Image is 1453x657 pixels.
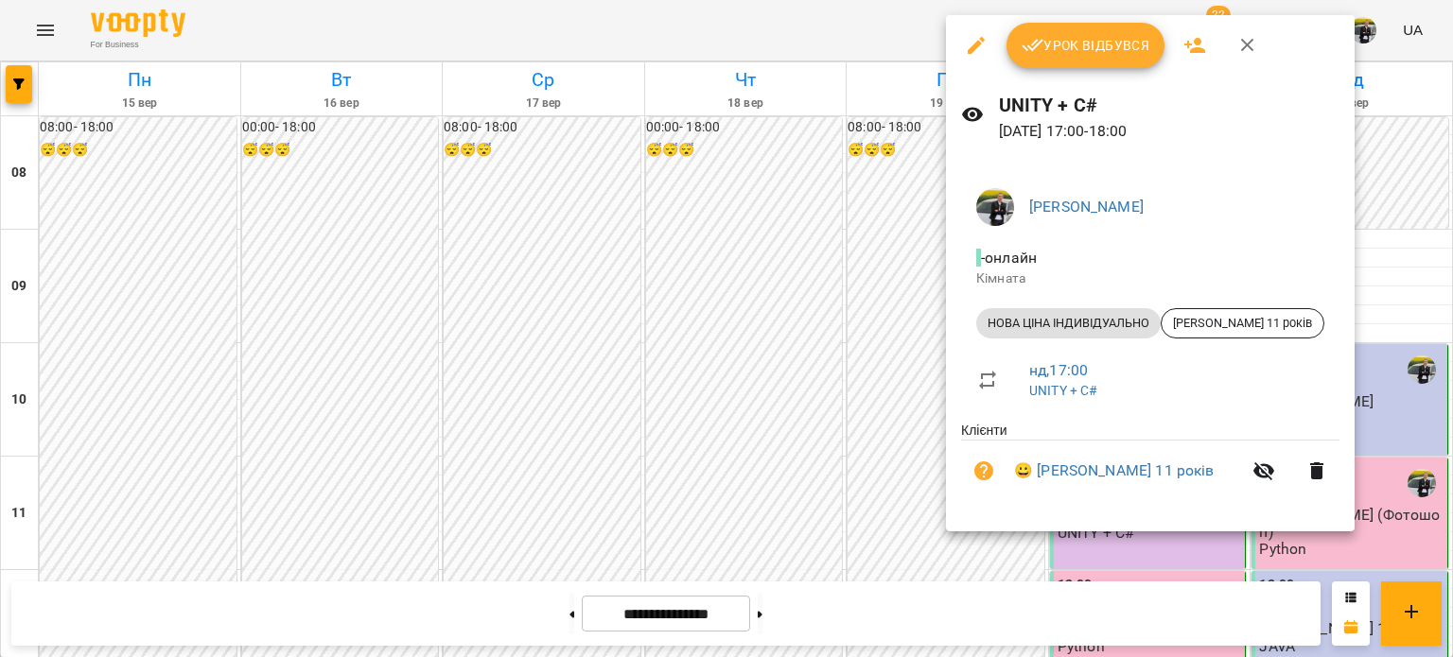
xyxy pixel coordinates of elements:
a: [PERSON_NAME] [1029,198,1144,216]
p: Кімната [976,269,1324,288]
button: Візит ще не сплачено. Додати оплату? [961,448,1007,493]
img: a92d573242819302f0c564e2a9a4b79e.jpg [976,188,1014,226]
span: НОВА ЦІНА ІНДИВІДУАЛЬНО [976,315,1161,332]
div: [PERSON_NAME] 11 років [1161,308,1324,338]
a: 😀 [PERSON_NAME] 11 років [1014,459,1215,482]
span: - онлайн [976,249,1041,267]
span: Урок відбувся [1022,34,1150,57]
a: нд , 17:00 [1029,361,1088,379]
a: UNITY + C# [1029,383,1096,398]
ul: Клієнти [961,421,1339,509]
button: Урок відбувся [1007,23,1165,68]
p: [DATE] 17:00 - 18:00 [999,120,1339,143]
span: [PERSON_NAME] 11 років [1162,315,1323,332]
h6: UNITY + C# [999,91,1339,120]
